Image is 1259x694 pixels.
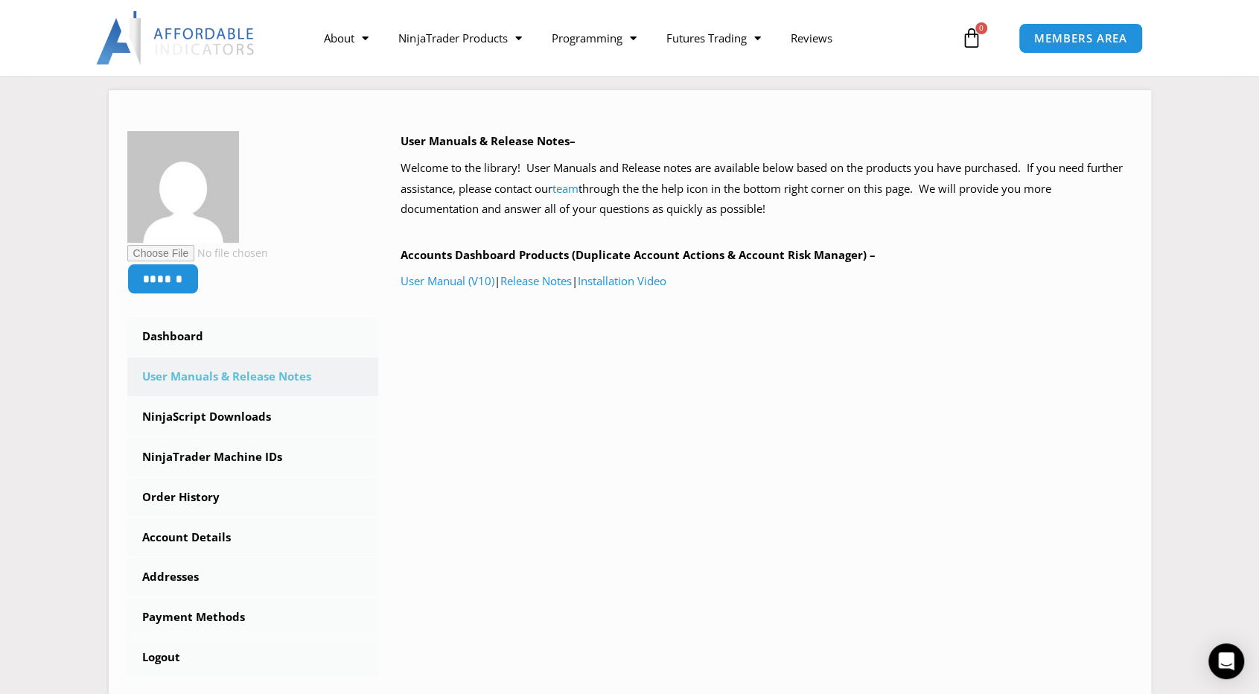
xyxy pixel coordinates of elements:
[127,438,379,477] a: NinjaTrader Machine IDs
[939,16,1004,60] a: 0
[552,181,578,196] a: team
[975,22,987,34] span: 0
[96,11,256,65] img: LogoAI | Affordable Indicators – NinjaTrader
[401,247,876,262] b: Accounts Dashboard Products (Duplicate Account Actions & Account Risk Manager) –
[1019,23,1143,54] a: MEMBERS AREA
[309,21,957,55] nav: Menu
[401,273,494,288] a: User Manual (V10)
[127,518,379,557] a: Account Details
[775,21,847,55] a: Reviews
[127,398,379,436] a: NinjaScript Downloads
[578,273,666,288] a: Installation Video
[127,317,379,677] nav: Account pages
[127,478,379,517] a: Order History
[1034,33,1127,44] span: MEMBERS AREA
[127,357,379,396] a: User Manuals & Release Notes
[651,21,775,55] a: Futures Trading
[1208,643,1244,679] div: Open Intercom Messenger
[127,598,379,637] a: Payment Methods
[401,133,576,148] b: User Manuals & Release Notes–
[127,638,379,677] a: Logout
[127,131,239,243] img: 56c923af6a649dd6340152bc30e98523331a4c49460370ffea2cc926605c3f1e
[401,271,1132,292] p: | |
[383,21,536,55] a: NinjaTrader Products
[127,317,379,356] a: Dashboard
[127,558,379,596] a: Addresses
[401,158,1132,220] p: Welcome to the library! User Manuals and Release notes are available below based on the products ...
[500,273,572,288] a: Release Notes
[309,21,383,55] a: About
[536,21,651,55] a: Programming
